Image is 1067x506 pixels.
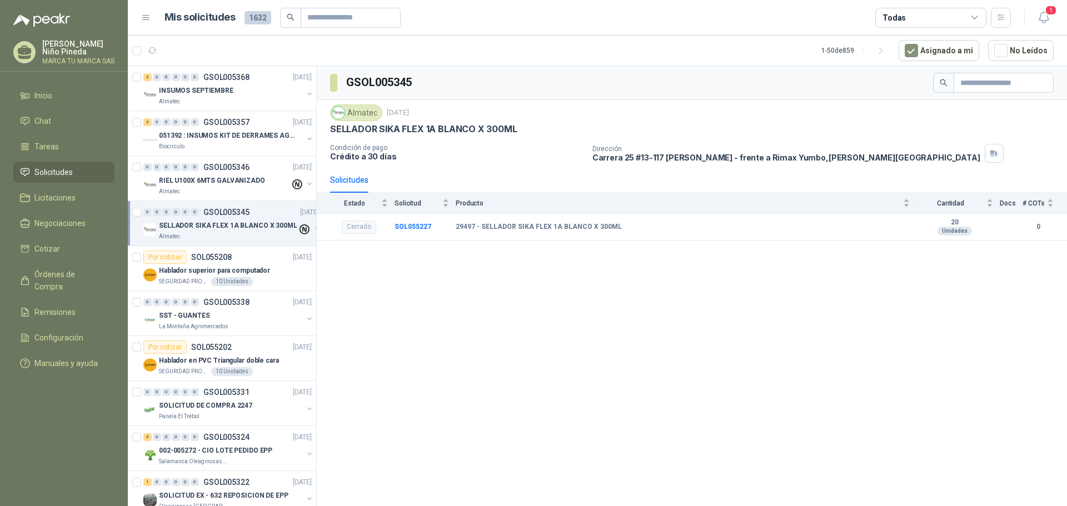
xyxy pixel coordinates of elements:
p: Hablador superior para computador [159,265,270,276]
div: 0 [181,118,190,126]
th: Producto [456,193,916,213]
div: 0 [172,433,180,441]
a: Cotizar [13,238,114,259]
div: 0 [172,208,180,216]
div: 0 [162,388,171,396]
p: SST - GUANTES [159,310,210,321]
div: 0 [181,478,190,486]
div: 0 [143,298,152,306]
p: [DATE] [293,297,312,308]
div: 0 [181,298,190,306]
div: 10 Unidades [211,367,253,376]
p: SOL055202 [191,343,232,351]
a: Configuración [13,327,114,348]
p: GSOL005346 [203,163,250,171]
span: 1632 [245,11,271,24]
p: 002-005272 - CIO LOTE PEDIDO EPP [159,445,272,456]
div: 0 [191,208,199,216]
a: 3 0 0 0 0 0 GSOL005368[DATE] Company LogoINSUMOS SEPTIEMBREAlmatec [143,71,314,106]
p: Almatec [159,232,180,241]
p: Salamanca Oleaginosas SAS [159,457,229,466]
a: Solicitudes [13,162,114,183]
div: 0 [172,163,180,171]
div: 0 [162,163,171,171]
span: # COTs [1023,199,1045,207]
p: Hablador en PVC Triangular doble cara [159,355,279,366]
div: 0 [153,73,161,81]
a: 0 0 0 0 0 0 GSOL005345[DATE] Company LogoSELLADOR SIKA FLEX 1A BLANCO X 300MLAlmatec [143,206,321,241]
th: # COTs [1023,193,1067,213]
p: SELLADOR SIKA FLEX 1A BLANCO X 300ML [330,123,517,135]
span: Configuración [34,332,83,344]
a: Chat [13,111,114,132]
div: 0 [162,73,171,81]
img: Company Logo [143,133,157,147]
span: Producto [456,199,901,207]
div: 1 [143,478,152,486]
div: 0 [162,478,171,486]
span: Inicio [34,89,52,102]
img: Company Logo [143,268,157,282]
div: 0 [172,73,180,81]
p: GSOL005368 [203,73,250,81]
img: Company Logo [143,403,157,417]
p: GSOL005324 [203,433,250,441]
span: Negociaciones [34,217,86,229]
div: 3 [143,118,152,126]
p: [DATE] [293,117,312,128]
p: Almatec [159,187,180,196]
a: Por cotizarSOL055202[DATE] Company LogoHablador en PVC Triangular doble caraSEGURIDAD PROVISER LT... [128,336,316,381]
p: GSOL005357 [203,118,250,126]
div: 0 [153,298,161,306]
div: 0 [153,163,161,171]
div: 0 [143,208,152,216]
p: SEGURIDAD PROVISER LTDA [159,277,209,286]
img: Company Logo [143,448,157,462]
div: 0 [143,388,152,396]
p: SOLICITUD DE COMPRA 2247 [159,400,252,411]
span: Remisiones [34,306,76,318]
th: Docs [1000,193,1023,213]
p: SOLICITUD EX - 632 REPOSICION DE EPP [159,490,288,501]
div: 0 [172,388,180,396]
div: 0 [191,118,199,126]
div: 0 [172,298,180,306]
a: Negociaciones [13,213,114,234]
p: Condición de pago [330,144,584,152]
p: Carrera 25 #13-117 [PERSON_NAME] - frente a Rimax Yumbo , [PERSON_NAME][GEOGRAPHIC_DATA] [592,153,980,162]
a: Licitaciones [13,187,114,208]
span: Solicitudes [34,166,73,178]
span: Tareas [34,141,59,153]
p: RIEL U100X 6MTS GALVANIZADO [159,176,265,186]
div: 10 Unidades [211,277,253,286]
img: Company Logo [143,223,157,237]
a: Órdenes de Compra [13,264,114,297]
p: 051392 : INSUMOS KIT DE DERRAMES AGOSTO 2025 [159,131,297,141]
div: 0 [181,208,190,216]
div: 0 [181,388,190,396]
button: No Leídos [988,40,1054,61]
p: Dirección [592,145,980,153]
p: [DATE] [293,387,312,398]
div: 0 [162,118,171,126]
p: [DATE] [300,207,319,218]
p: [PERSON_NAME] Niño Pineda [42,40,114,56]
b: 29497 - SELLADOR SIKA FLEX 1A BLANCO X 300ML [456,223,622,232]
b: SOL055227 [395,223,431,231]
img: Company Logo [143,313,157,327]
div: 1 - 50 de 859 [821,42,890,59]
a: 3 0 0 0 0 0 GSOL005357[DATE] Company Logo051392 : INSUMOS KIT DE DERRAMES AGOSTO 2025Biocirculo [143,116,314,151]
p: Biocirculo [159,142,185,151]
div: 0 [143,163,152,171]
img: Company Logo [143,178,157,192]
h1: Mis solicitudes [164,9,236,26]
p: INSUMOS SEPTIEMBRE [159,86,233,96]
p: Almatec [159,97,180,106]
p: SEGURIDAD PROVISER LTDA [159,367,209,376]
span: Solicitud [395,199,440,207]
span: Licitaciones [34,192,76,204]
div: 0 [153,208,161,216]
p: [DATE] [387,108,409,118]
p: MARCA TU MARCA SAS [42,58,114,64]
div: 0 [191,478,199,486]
